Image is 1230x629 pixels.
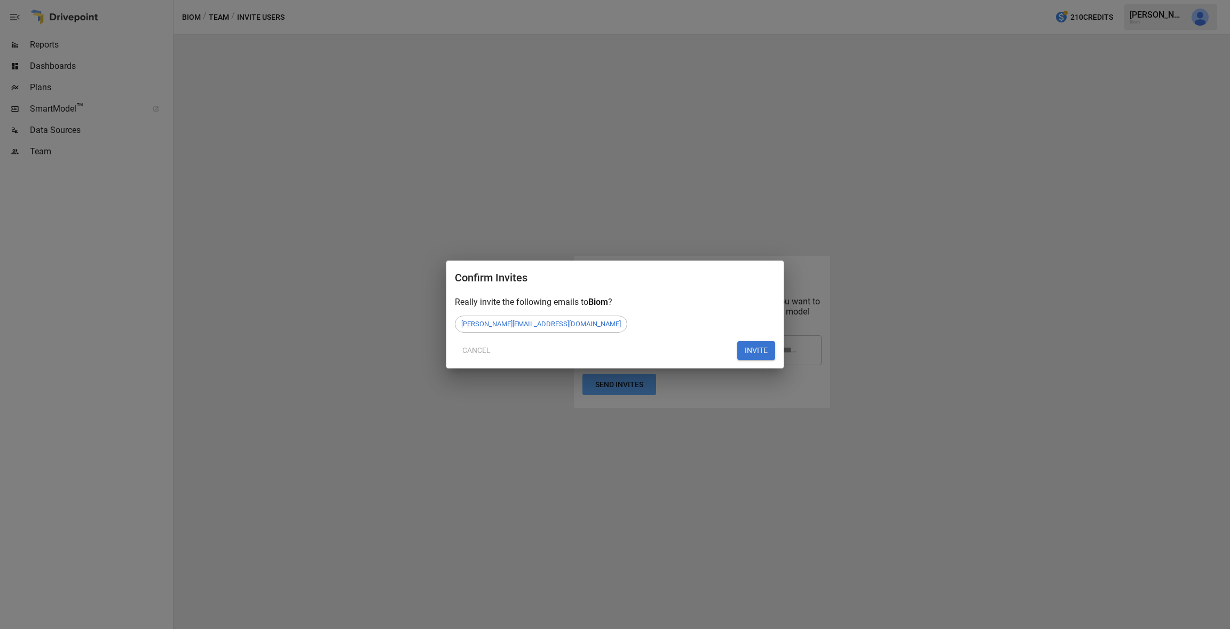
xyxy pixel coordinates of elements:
button: INVITE [737,341,775,360]
span: Biom [588,297,608,307]
button: Cancel [455,341,498,360]
h2: Confirm Invites [455,269,775,297]
span: [PERSON_NAME][EMAIL_ADDRESS][DOMAIN_NAME] [455,320,627,328]
div: Really invite the following emails to ? [455,297,775,307]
